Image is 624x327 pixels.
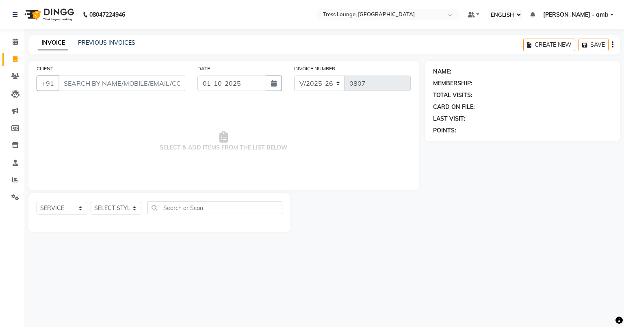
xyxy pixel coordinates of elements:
[37,65,53,72] label: CLIENT
[294,65,335,72] label: INVOICE NUMBER
[433,91,472,100] div: TOTAL VISITS:
[543,11,609,19] span: [PERSON_NAME] - amb
[433,103,475,111] div: CARD ON FILE:
[37,76,59,91] button: +91
[58,76,185,91] input: SEARCH BY NAME/MOBILE/EMAIL/CODE
[89,3,125,26] b: 08047224946
[197,65,210,72] label: DATE
[433,79,472,88] div: MEMBERSHIP:
[37,101,411,182] span: SELECT & ADD ITEMS FROM THE LIST BELOW
[433,67,451,76] div: NAME:
[433,126,456,135] div: POINTS:
[523,39,575,51] button: CREATE NEW
[78,39,135,46] a: PREVIOUS INVOICES
[433,115,466,123] div: LAST VISIT:
[147,201,282,214] input: Search or Scan
[21,3,76,26] img: logo
[578,39,609,51] button: SAVE
[38,36,68,50] a: INVOICE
